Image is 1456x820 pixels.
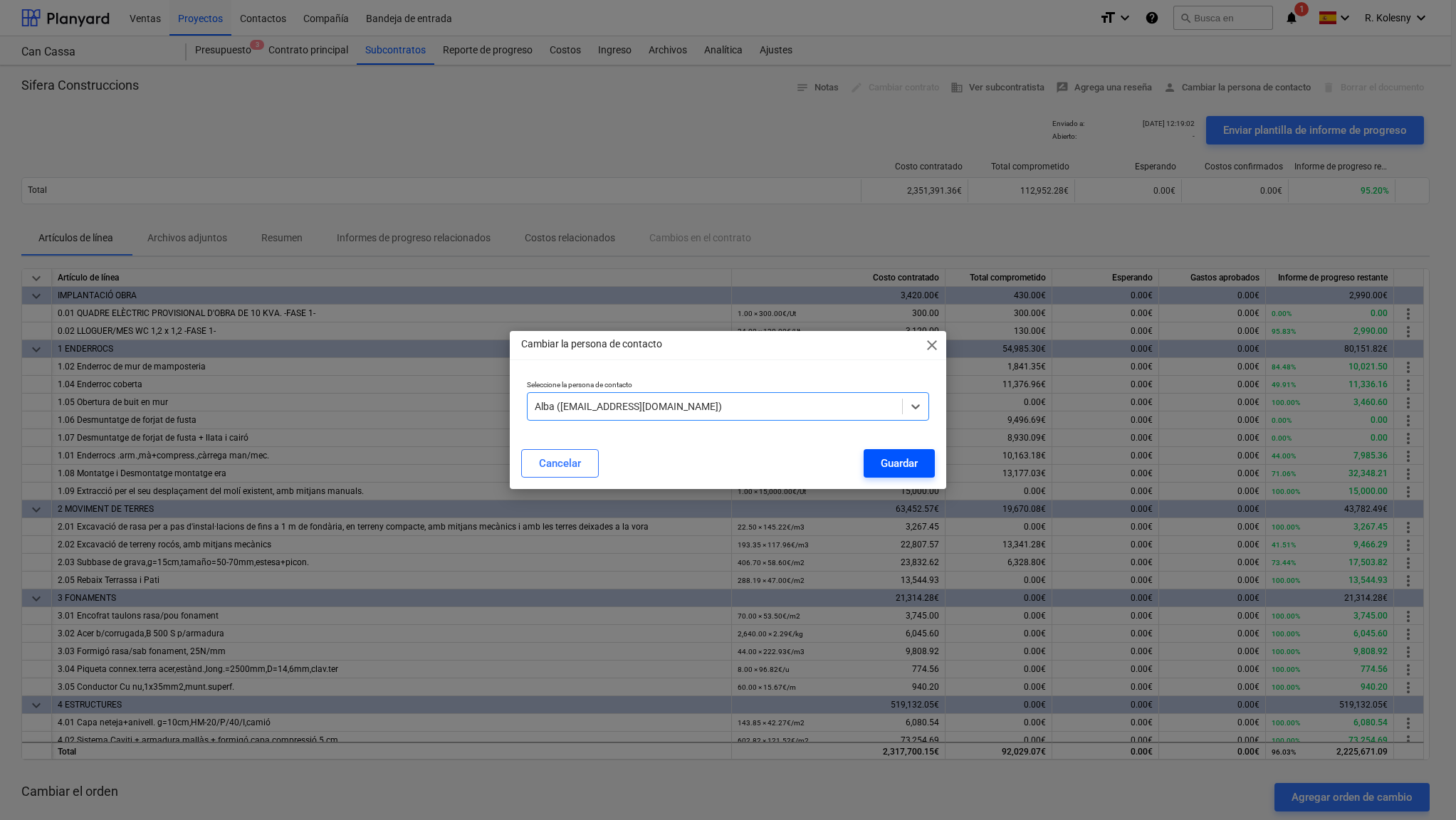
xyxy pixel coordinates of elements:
[1385,752,1456,820] iframe: Chat Widget
[521,449,599,478] button: Cancelar
[881,454,918,473] div: Guardar
[521,337,662,352] p: Cambiar la persona de contacto
[1385,752,1456,820] div: Widget de chat
[864,449,935,478] button: Guardar
[923,337,941,354] span: close
[527,380,930,392] p: Seleccione la persona de contacto
[539,454,581,473] div: Cancelar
